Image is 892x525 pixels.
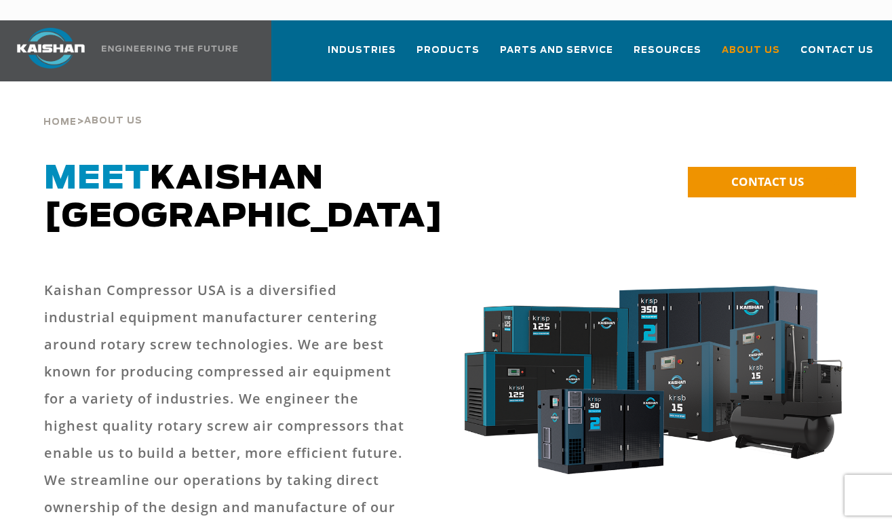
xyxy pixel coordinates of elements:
span: About Us [722,43,780,58]
a: Home [43,115,77,128]
span: Meet [44,163,150,195]
span: Resources [634,43,701,58]
img: Engineering the future [102,45,237,52]
span: Home [43,118,77,127]
span: Parts and Service [500,43,613,58]
span: Kaishan [GEOGRAPHIC_DATA] [44,163,444,233]
span: Contact Us [800,43,874,58]
span: Industries [328,43,396,58]
a: Contact Us [800,33,874,79]
a: Products [416,33,480,79]
span: About Us [84,117,142,125]
a: Parts and Service [500,33,613,79]
span: CONTACT US [731,174,804,189]
a: CONTACT US [688,167,856,197]
span: Products [416,43,480,58]
div: > [43,81,142,133]
a: Resources [634,33,701,79]
a: Industries [328,33,396,79]
img: krsb [454,277,849,490]
a: About Us [722,33,780,79]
